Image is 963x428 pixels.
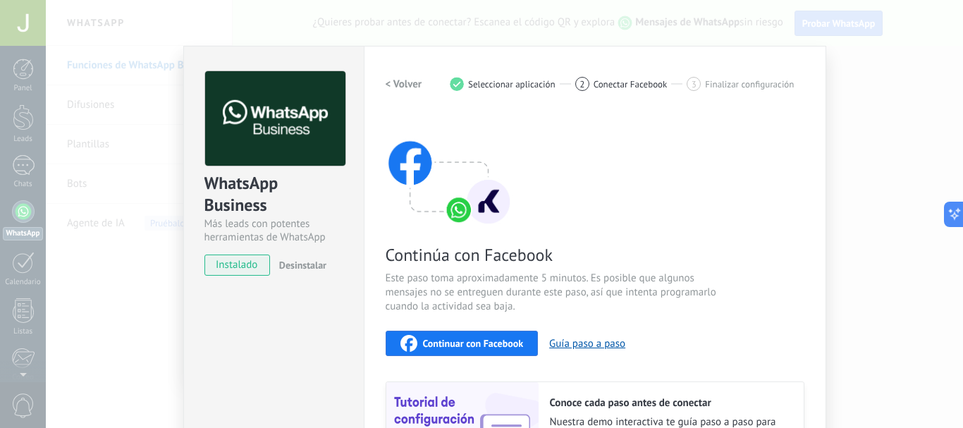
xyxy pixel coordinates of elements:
img: logo_main.png [205,71,345,166]
span: 2 [579,78,584,90]
span: Conectar Facebook [594,79,668,90]
span: Continúa con Facebook [386,244,721,266]
button: < Volver [386,71,422,97]
div: WhatsApp Business [204,172,343,217]
span: Seleccionar aplicación [468,79,556,90]
img: connect with facebook [386,114,513,226]
button: Continuar con Facebook [386,331,539,356]
div: Más leads con potentes herramientas de WhatsApp [204,217,343,244]
span: Finalizar configuración [705,79,794,90]
span: Desinstalar [279,259,326,271]
span: Este paso toma aproximadamente 5 minutos. Es posible que algunos mensajes no se entreguen durante... [386,271,721,314]
span: Continuar con Facebook [423,338,524,348]
button: Desinstalar [274,255,326,276]
span: 3 [692,78,697,90]
h2: < Volver [386,78,422,91]
span: instalado [205,255,269,276]
h2: Conoce cada paso antes de conectar [550,396,790,410]
button: Guía paso a paso [549,337,625,350]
